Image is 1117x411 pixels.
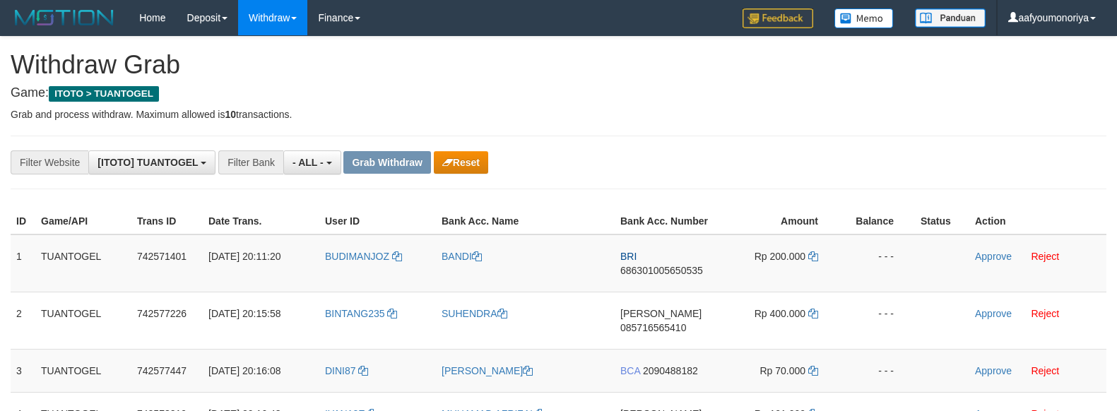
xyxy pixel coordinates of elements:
[839,208,915,234] th: Balance
[1031,251,1059,262] a: Reject
[1031,365,1059,376] a: Reject
[620,365,640,376] span: BCA
[208,365,280,376] span: [DATE] 20:16:08
[137,308,187,319] span: 742577226
[11,51,1106,79] h1: Withdraw Grab
[834,8,894,28] img: Button%20Memo.svg
[203,208,319,234] th: Date Trans.
[97,157,198,168] span: [ITOTO] TUANTOGEL
[620,251,637,262] span: BRI
[131,208,203,234] th: Trans ID
[218,150,283,174] div: Filter Bank
[343,151,430,174] button: Grab Withdraw
[225,109,236,120] strong: 10
[743,8,813,28] img: Feedback.jpg
[325,365,356,376] span: DINI87
[35,234,131,292] td: TUANTOGEL
[325,365,368,376] a: DINI87
[620,308,702,319] span: [PERSON_NAME]
[11,107,1106,121] p: Grab and process withdraw. Maximum allowed is transactions.
[975,251,1012,262] a: Approve
[839,349,915,392] td: - - -
[11,7,118,28] img: MOTION_logo.png
[292,157,324,168] span: - ALL -
[1031,308,1059,319] a: Reject
[839,234,915,292] td: - - -
[283,150,341,174] button: - ALL -
[319,208,436,234] th: User ID
[137,365,187,376] span: 742577447
[755,308,805,319] span: Rp 400.000
[620,265,703,276] span: Copy 686301005650535 to clipboard
[975,365,1012,376] a: Approve
[436,208,615,234] th: Bank Acc. Name
[839,292,915,349] td: - - -
[208,308,280,319] span: [DATE] 20:15:58
[325,308,385,319] span: BINTANG235
[755,251,805,262] span: Rp 200.000
[725,208,839,234] th: Amount
[808,251,818,262] a: Copy 200000 to clipboard
[137,251,187,262] span: 742571401
[88,150,215,174] button: [ITOTO] TUANTOGEL
[49,86,159,102] span: ITOTO > TUANTOGEL
[11,349,35,392] td: 3
[760,365,806,376] span: Rp 70.000
[11,86,1106,100] h4: Game:
[975,308,1012,319] a: Approve
[808,308,818,319] a: Copy 400000 to clipboard
[442,251,482,262] a: BANDI
[11,150,88,174] div: Filter Website
[11,208,35,234] th: ID
[11,234,35,292] td: 1
[969,208,1106,234] th: Action
[808,365,818,376] a: Copy 70000 to clipboard
[434,151,488,174] button: Reset
[11,292,35,349] td: 2
[620,322,686,333] span: Copy 085716565410 to clipboard
[915,8,986,28] img: panduan.png
[208,251,280,262] span: [DATE] 20:11:20
[35,349,131,392] td: TUANTOGEL
[442,365,533,376] a: [PERSON_NAME]
[325,308,397,319] a: BINTANG235
[325,251,389,262] span: BUDIMANJOZ
[325,251,402,262] a: BUDIMANJOZ
[615,208,725,234] th: Bank Acc. Number
[915,208,969,234] th: Status
[35,292,131,349] td: TUANTOGEL
[35,208,131,234] th: Game/API
[643,365,698,376] span: Copy 2090488182 to clipboard
[442,308,507,319] a: SUHENDRA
